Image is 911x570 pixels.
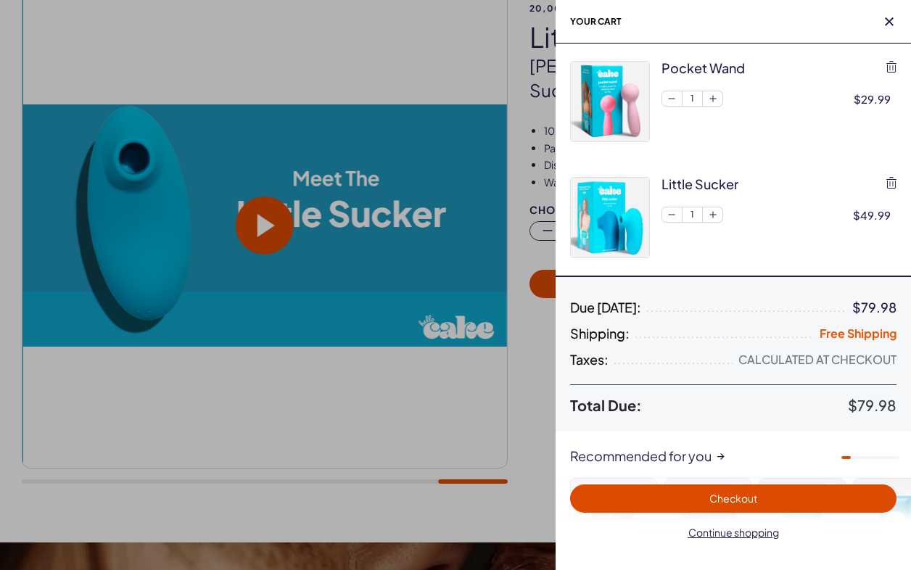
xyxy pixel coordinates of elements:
button: Checkout [570,484,896,513]
span: Shipping: [570,326,630,341]
span: Taxes: [570,352,609,367]
span: 1 [683,207,703,222]
div: little sucker [661,175,738,193]
span: $79.98 [848,396,896,414]
span: Continue shopping [688,526,779,539]
span: Free Shipping [820,326,896,341]
div: Recommended for you [556,449,911,463]
span: Due [DATE]: [570,300,641,315]
div: $49.99 [853,207,896,223]
img: toy_ecomm_refreshArtboard_11_4949bca8-1c7e-4f70-92b0-2c013919922a.jpg [571,62,649,141]
div: Calculated at Checkout [738,352,896,367]
button: Continue shopping [570,519,896,547]
span: 1 [683,91,703,106]
div: pocket wand [661,59,745,77]
div: $29.99 [854,91,896,107]
span: Total Due: [570,397,848,414]
img: toy_ecomm_refreshArtboard_8_90c32ee8-bbc6-4063-89da-d7baee7f9c4a.jpg [571,178,649,257]
span: Checkout [709,492,757,505]
div: $79.98 [852,300,896,315]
